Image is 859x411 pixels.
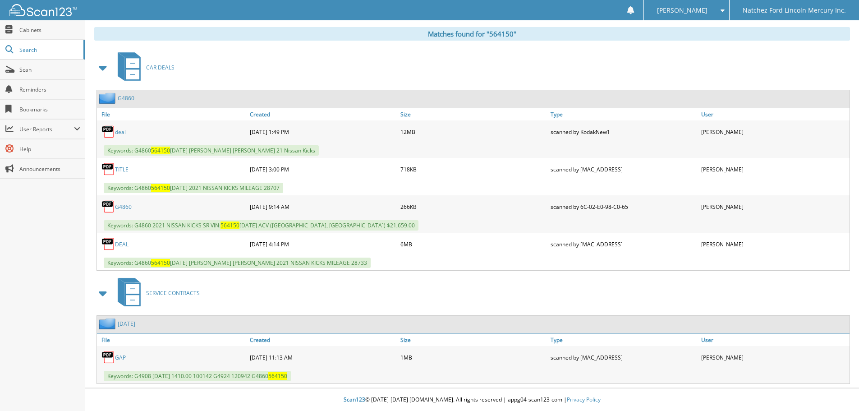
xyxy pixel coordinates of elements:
[101,351,115,364] img: PDF.png
[97,108,248,120] a: File
[814,368,859,411] iframe: Chat Widget
[548,235,699,253] div: scanned by [MAC_ADDRESS]
[220,222,239,229] span: 564150
[112,50,175,85] a: CAR DEALS
[115,203,132,211] a: G4860
[548,123,699,141] div: scanned by KodakNew1
[104,220,418,231] span: Keywords: G4860 2021 NISSAN KICKS SR VIN: [DATE] ACV ([GEOGRAPHIC_DATA], [GEOGRAPHIC_DATA]) $21,6...
[115,166,129,173] a: TITLE
[398,123,549,141] div: 12MB
[699,123,850,141] div: [PERSON_NAME]
[398,235,549,253] div: 6MB
[104,183,283,193] span: Keywords: G4860 [DATE] 2021 NISSAN KICKS MILEAGE 28707
[99,318,118,329] img: folder2.png
[248,198,398,216] div: [DATE] 9:14 AM
[101,125,115,139] img: PDF.png
[19,145,80,153] span: Help
[398,108,549,120] a: Size
[743,8,846,13] span: Natchez Ford Lincoln Mercury Inc.
[248,123,398,141] div: [DATE] 1:49 PM
[548,198,699,216] div: scanned by 6C-02-E0-98-C0-65
[19,165,80,173] span: Announcements
[19,106,80,113] span: Bookmarks
[19,26,80,34] span: Cabinets
[146,64,175,71] span: CAR DEALS
[115,240,129,248] a: DEAL
[699,108,850,120] a: User
[548,334,699,346] a: Type
[115,128,126,136] a: deal
[548,160,699,178] div: scanned by [MAC_ADDRESS]
[248,235,398,253] div: [DATE] 4:14 PM
[699,160,850,178] div: [PERSON_NAME]
[699,235,850,253] div: [PERSON_NAME]
[104,371,291,381] span: Keywords: G4908 [DATE] 1410.00 100142 G4924 120942 G4860
[104,258,371,268] span: Keywords: G4860 [DATE] [PERSON_NAME] [PERSON_NAME] 2021 NISSAN KICKS MILEAGE 28733
[344,396,365,403] span: Scan123
[398,334,549,346] a: Size
[101,162,115,176] img: PDF.png
[699,348,850,366] div: [PERSON_NAME]
[19,86,80,93] span: Reminders
[248,108,398,120] a: Created
[118,94,134,102] a: G4860
[268,372,287,380] span: 564150
[112,275,200,311] a: SERVICE CONTRACTS
[398,198,549,216] div: 266KB
[101,200,115,213] img: PDF.png
[118,320,135,328] a: [DATE]
[248,334,398,346] a: Created
[104,145,319,156] span: Keywords: G4860 [DATE] [PERSON_NAME] [PERSON_NAME] 21 Nissan Kicks
[151,259,170,267] span: 564150
[248,160,398,178] div: [DATE] 3:00 PM
[657,8,707,13] span: [PERSON_NAME]
[699,198,850,216] div: [PERSON_NAME]
[85,389,859,411] div: © [DATE]-[DATE] [DOMAIN_NAME]. All rights reserved | appg04-scan123-com |
[398,160,549,178] div: 718KB
[567,396,601,403] a: Privacy Policy
[19,125,74,133] span: User Reports
[101,237,115,251] img: PDF.png
[548,348,699,366] div: scanned by [MAC_ADDRESS]
[97,334,248,346] a: File
[94,27,850,41] div: Matches found for "564150"
[248,348,398,366] div: [DATE] 11:13 AM
[115,354,126,361] a: GAP
[9,4,77,16] img: scan123-logo-white.svg
[398,348,549,366] div: 1MB
[19,66,80,74] span: Scan
[151,184,170,192] span: 564150
[548,108,699,120] a: Type
[99,92,118,104] img: folder2.png
[151,147,170,154] span: 564150
[146,289,200,297] span: SERVICE CONTRACTS
[699,334,850,346] a: User
[19,46,79,54] span: Search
